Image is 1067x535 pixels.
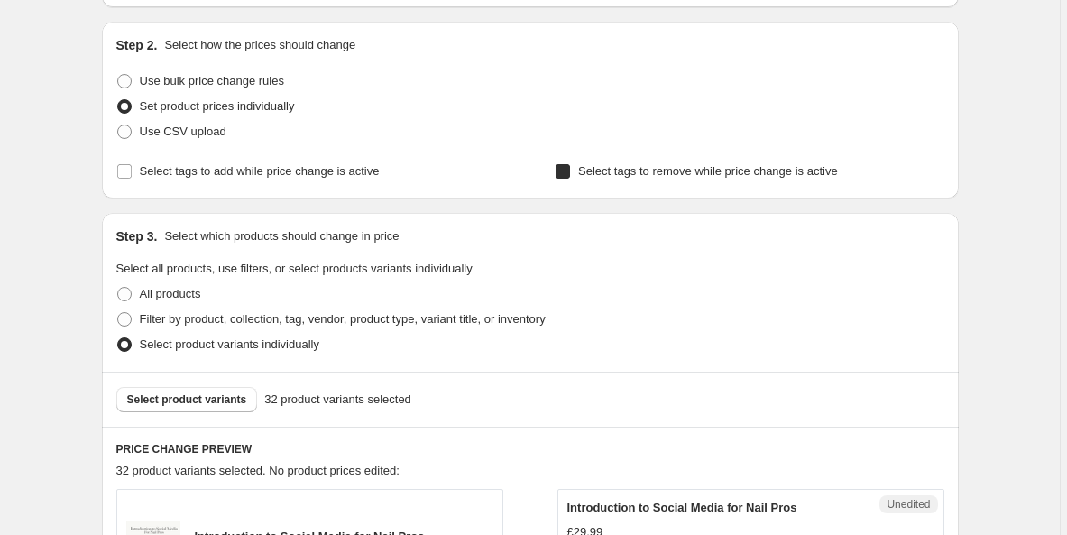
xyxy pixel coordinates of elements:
[140,74,284,88] span: Use bulk price change rules
[140,337,319,351] span: Select product variants individually
[140,287,201,300] span: All products
[164,36,355,54] p: Select how the prices should change
[116,36,158,54] h2: Step 2.
[116,387,258,412] button: Select product variants
[140,99,295,113] span: Set product prices individually
[567,501,797,514] span: Introduction to Social Media for Nail Pros
[578,164,838,178] span: Select tags to remove while price change is active
[164,227,399,245] p: Select which products should change in price
[140,312,546,326] span: Filter by product, collection, tag, vendor, product type, variant title, or inventory
[140,164,380,178] span: Select tags to add while price change is active
[887,497,930,512] span: Unedited
[127,392,247,407] span: Select product variants
[116,442,944,457] h6: PRICE CHANGE PREVIEW
[140,125,226,138] span: Use CSV upload
[116,262,473,275] span: Select all products, use filters, or select products variants individually
[116,464,400,477] span: 32 product variants selected. No product prices edited:
[264,391,411,409] span: 32 product variants selected
[116,227,158,245] h2: Step 3.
